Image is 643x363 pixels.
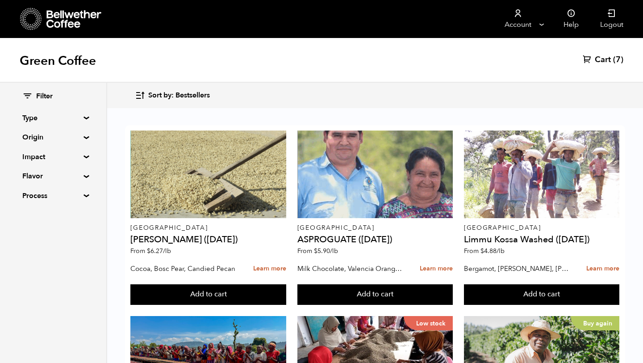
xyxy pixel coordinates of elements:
a: Learn more [420,259,453,279]
button: Add to cart [297,284,453,305]
button: Sort by: Bestsellers [135,85,210,106]
a: Learn more [586,259,619,279]
h4: Limmu Kossa Washed ([DATE]) [464,235,619,244]
span: /lb [330,247,338,255]
span: Sort by: Bestsellers [148,91,210,101]
p: Low stock [404,316,453,330]
summary: Type [22,113,84,123]
summary: Process [22,190,84,201]
a: Cart (7) [583,55,623,65]
p: [GEOGRAPHIC_DATA] [464,225,619,231]
a: Learn more [253,259,286,279]
span: Filter [36,92,53,101]
bdi: 6.27 [147,247,171,255]
span: (7) [613,55,623,65]
bdi: 4.88 [480,247,505,255]
span: From [297,247,338,255]
span: /lb [497,247,505,255]
span: $ [480,247,484,255]
span: $ [147,247,150,255]
p: [GEOGRAPHIC_DATA] [130,225,286,231]
summary: Origin [22,132,84,143]
span: From [464,247,505,255]
button: Add to cart [464,284,619,305]
p: [GEOGRAPHIC_DATA] [297,225,453,231]
span: $ [314,247,317,255]
span: From [130,247,171,255]
p: Cocoa, Bosc Pear, Candied Pecan [130,262,236,275]
summary: Flavor [22,171,84,181]
h4: [PERSON_NAME] ([DATE]) [130,235,286,244]
span: Cart [595,55,611,65]
summary: Impact [22,152,84,162]
p: Buy again [571,316,619,330]
h4: ASPROGUATE ([DATE]) [297,235,453,244]
span: /lb [163,247,171,255]
h1: Green Coffee [20,53,96,69]
button: Add to cart [130,284,286,305]
bdi: 5.90 [314,247,338,255]
p: Bergamot, [PERSON_NAME], [PERSON_NAME] [464,262,570,275]
p: Milk Chocolate, Valencia Orange, Agave [297,262,403,275]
